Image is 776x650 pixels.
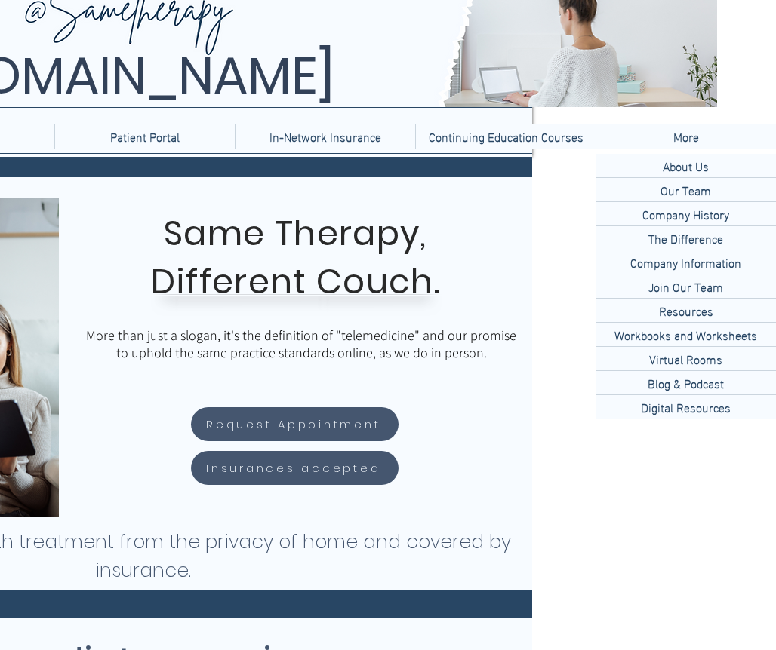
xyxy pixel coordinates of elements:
div: About Us [596,154,776,177]
p: Join Our Team [642,274,729,298]
p: Company Information [624,250,747,274]
p: Workbooks and Worksheets [608,323,763,346]
a: Request Appointment [191,407,399,441]
p: More than just a slogan, it's the definition of "telemedicine" and our promise to uphold the same... [82,327,520,361]
a: The Difference [596,225,776,250]
p: Patient Portal [103,124,187,149]
p: Our Team [654,178,717,201]
p: About Us [657,154,715,177]
span: Same Therapy, [164,210,427,257]
a: Insurances accepted [191,451,399,485]
a: Blog & Podcast [596,370,776,394]
p: More [666,124,707,149]
span: Request Appointment [206,415,380,433]
p: In-Network Insurance [262,124,389,149]
p: Virtual Rooms [643,347,728,370]
a: Resources [596,298,776,322]
p: The Difference [642,226,729,250]
a: Company History [596,201,776,225]
a: In-Network Insurance [235,124,415,149]
a: Continuing Education Courses [415,124,596,149]
a: Virtual Rooms [596,346,776,370]
span: Insurances accepted [206,459,380,477]
p: Continuing Education Courses [421,124,591,149]
p: Company History [636,202,735,225]
a: Our Team [596,177,776,201]
p: Resources [653,299,719,322]
p: Blog & Podcast [642,371,730,394]
p: Digital Resources [635,395,737,419]
a: Company Information [596,250,776,274]
a: Patient Portal [54,124,235,149]
a: Join Our Team [596,274,776,298]
span: Different Couch. [151,258,441,305]
a: Workbooks and Worksheets [596,322,776,346]
a: Digital Resources [596,394,776,419]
